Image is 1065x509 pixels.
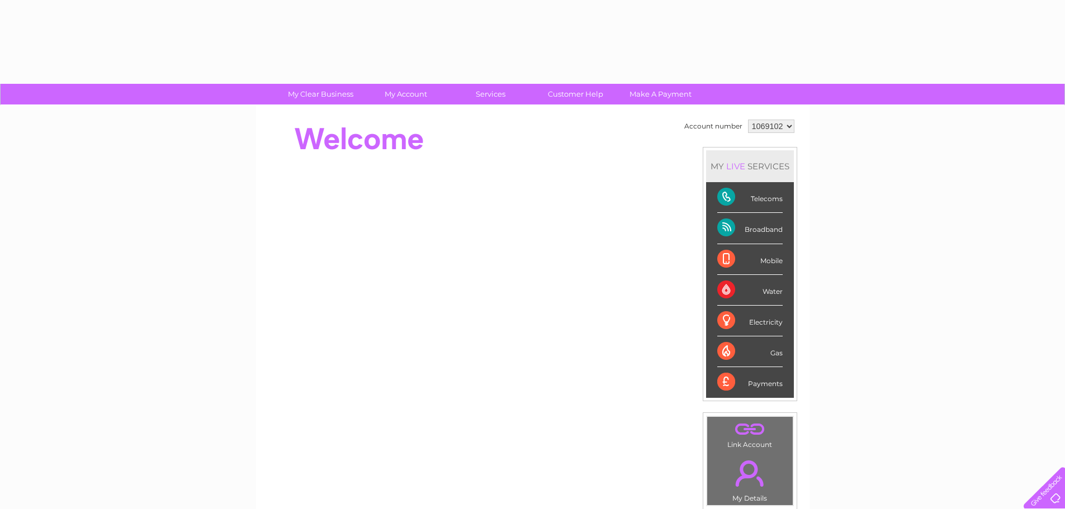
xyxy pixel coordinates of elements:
[444,84,537,104] a: Services
[717,275,783,306] div: Water
[707,416,793,451] td: Link Account
[717,244,783,275] div: Mobile
[681,117,745,136] td: Account number
[274,84,367,104] a: My Clear Business
[529,84,622,104] a: Customer Help
[717,213,783,244] div: Broadband
[614,84,707,104] a: Make A Payment
[717,182,783,213] div: Telecoms
[706,150,794,182] div: MY SERVICES
[710,454,790,493] a: .
[717,367,783,397] div: Payments
[359,84,452,104] a: My Account
[707,451,793,506] td: My Details
[724,161,747,172] div: LIVE
[710,420,790,439] a: .
[717,336,783,367] div: Gas
[717,306,783,336] div: Electricity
